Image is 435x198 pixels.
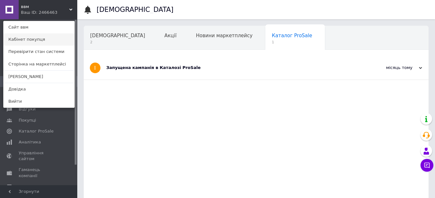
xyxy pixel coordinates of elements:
span: [DEMOGRAPHIC_DATA] [90,33,145,39]
span: Новини маркетплейсу [196,33,252,39]
button: Чат з покупцем [421,159,433,172]
div: місяць тому [358,65,422,71]
a: Кабінет покупця [4,33,74,46]
a: Вийти [4,95,74,108]
a: [PERSON_NAME] [4,71,74,83]
span: Гаманець компанії [19,167,60,178]
span: Відгуки [19,106,35,112]
span: Маркет [19,184,35,190]
span: Каталог ProSale [19,128,53,134]
a: Перевірити стан системи [4,46,74,58]
span: 1 [272,40,312,45]
span: Аналітика [19,139,41,145]
span: Управління сайтом [19,150,60,162]
span: Каталог ProSale [272,33,312,39]
span: 2 [90,40,145,45]
div: Запущена кампанія в Каталозі ProSale [106,65,358,71]
span: Акції [165,33,177,39]
div: Ваш ID: 2466463 [21,10,48,15]
a: Довідка [4,83,74,95]
h1: [DEMOGRAPHIC_DATA] [97,6,174,13]
span: ввм [21,4,69,10]
span: Покупці [19,117,36,123]
a: Сторінка на маркетплейсі [4,58,74,70]
a: Сайт ввм [4,21,74,33]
